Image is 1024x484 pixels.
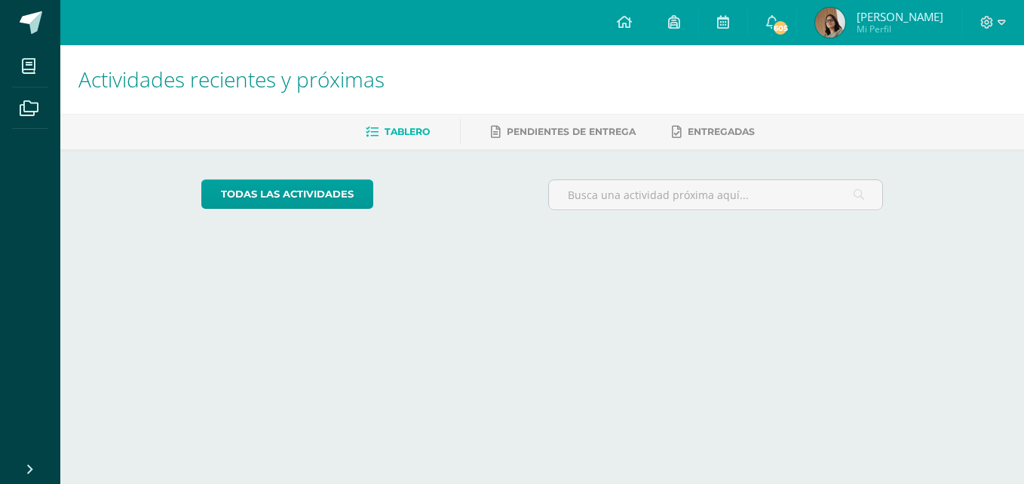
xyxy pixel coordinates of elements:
[78,65,385,93] span: Actividades recientes y próximas
[857,9,943,24] span: [PERSON_NAME]
[857,23,943,35] span: Mi Perfil
[672,120,755,144] a: Entregadas
[507,126,636,137] span: Pendientes de entrega
[201,179,373,209] a: todas las Actividades
[366,120,430,144] a: Tablero
[772,20,789,36] span: 605
[549,180,883,210] input: Busca una actividad próxima aquí...
[385,126,430,137] span: Tablero
[815,8,845,38] img: 0e8dd81227810d544f711f14169b4e10.png
[688,126,755,137] span: Entregadas
[491,120,636,144] a: Pendientes de entrega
